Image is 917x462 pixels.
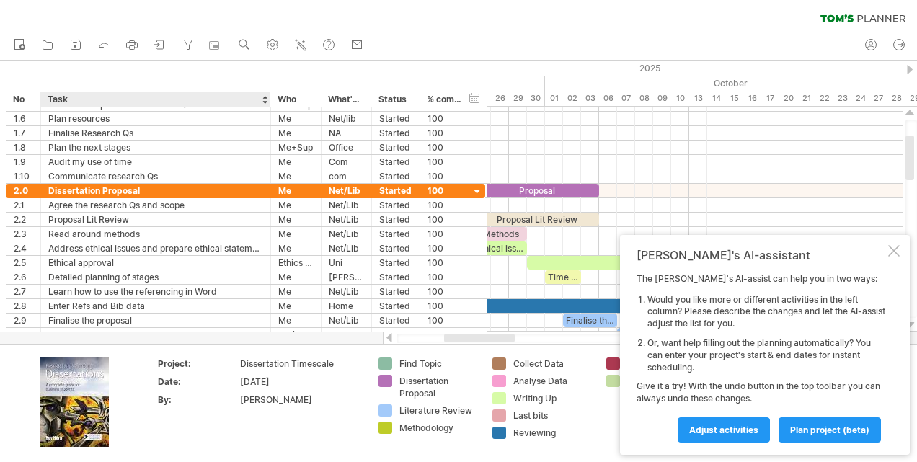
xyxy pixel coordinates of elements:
div: Me [278,227,314,241]
div: Reviewing [513,427,592,439]
div: Wednesday, 1 October 2025 [545,91,563,106]
div: By: [158,394,237,406]
div: 100 [428,213,462,226]
div: 100 [428,155,462,169]
div: Plan resources [48,112,263,125]
div: Proposal Lit Review [48,213,263,226]
span: Adjust activities [689,425,758,435]
div: Plan the next stages [48,141,263,154]
div: [PERSON_NAME] [240,394,361,406]
div: Project: [158,357,237,370]
div: Learn how to use the referencing in Word [48,285,263,298]
div: Date: [158,376,237,388]
div: Friday, 26 September 2025 [491,91,509,106]
div: 100 [428,198,462,212]
div: 2.8 [14,299,33,313]
div: Me [278,155,314,169]
div: 2.10 [14,328,33,342]
div: Monday, 20 October 2025 [779,91,797,106]
div: Started [379,256,412,270]
div: Address ethical issues and prepare ethical statement [48,241,263,255]
div: Agree Prosposal with tutor [48,328,263,342]
div: Started [379,213,412,226]
div: Started [379,155,412,169]
div: Proposal Lit Review [473,213,599,226]
div: Monday, 13 October 2025 [689,91,707,106]
div: 2.6 [14,270,33,284]
div: Monday, 27 October 2025 [869,91,887,106]
div: Started [379,169,412,183]
div: Uni [329,328,364,342]
div: Started [379,198,412,212]
div: 100 [428,241,462,255]
div: 100 [428,112,462,125]
a: plan project (beta) [779,417,881,443]
div: Net/Lib [329,227,364,241]
div: Me [278,314,314,327]
div: Home [329,299,364,313]
div: com [329,169,364,183]
div: Wednesday, 22 October 2025 [815,91,833,106]
div: Thursday, 23 October 2025 [833,91,851,106]
div: 1.10 [14,169,33,183]
div: Friday, 10 October 2025 [671,91,689,106]
div: Me [278,169,314,183]
div: Proposal [473,184,599,197]
div: Dissertation Proposal [48,184,263,197]
div: 1.9 [14,155,33,169]
div: What's needed [328,92,363,107]
div: Ethical issues [473,241,527,255]
div: [PERSON_NAME]'s AI-assistant [637,248,885,262]
div: Uni [329,256,364,270]
div: Started [379,227,412,241]
div: Find Topic [399,357,478,370]
div: Finalise the proposal [48,314,263,327]
div: The [PERSON_NAME]'s AI-assist can help you in two ways: Give it a try! With the undo button in th... [637,273,885,442]
div: 100 [428,299,462,313]
div: Literature Review [399,404,478,417]
div: Net/Lib [329,314,364,327]
li: Would you like more or different activities in the left column? Please describe the changes and l... [647,294,885,330]
div: Started [379,112,412,125]
div: Methods [473,227,527,241]
img: ae64b563-e3e0-416d-90a8-e32b171956a1.jpg [40,357,109,447]
div: [DATE] [240,376,361,388]
div: Thursday, 9 October 2025 [653,91,671,106]
div: Tuesday, 7 October 2025 [617,91,635,106]
div: Net/Lib [329,241,364,255]
div: Friday, 17 October 2025 [761,91,779,106]
div: 100 [428,184,462,197]
div: 2.0 [14,184,33,197]
div: Started [379,299,412,313]
div: 100 [428,270,462,284]
div: Communicate research Qs [48,169,263,183]
div: Wednesday, 8 October 2025 [635,91,653,106]
div: Started [379,184,412,197]
div: 100 [428,169,462,183]
div: Me [278,184,314,197]
div: Tuesday, 30 September 2025 [527,91,545,106]
div: 2.7 [14,285,33,298]
div: Monday, 29 September 2025 [509,91,527,106]
div: 1.8 [14,141,33,154]
div: Started [379,314,412,327]
div: Agree the research Qs and scope [48,198,263,212]
div: Me [278,112,314,125]
div: Writing Up [513,392,592,404]
div: Audit my use of time [48,155,263,169]
div: Friday, 24 October 2025 [851,91,869,106]
div: 100 [428,256,462,270]
li: Or, want help filling out the planning automatically? You can enter your project's start & end da... [647,337,885,373]
div: Dissertation Timescale [240,357,361,370]
div: Net/lib [329,112,364,125]
div: 2.5 [14,256,33,270]
div: % complete [427,92,461,107]
div: Read around methods [48,227,263,241]
div: Me [278,213,314,226]
div: Started [379,328,412,342]
div: Friday, 3 October 2025 [581,91,599,106]
div: 100 [428,328,462,342]
div: Me [278,285,314,298]
div: Me [278,299,314,313]
div: Monday, 6 October 2025 [599,91,617,106]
